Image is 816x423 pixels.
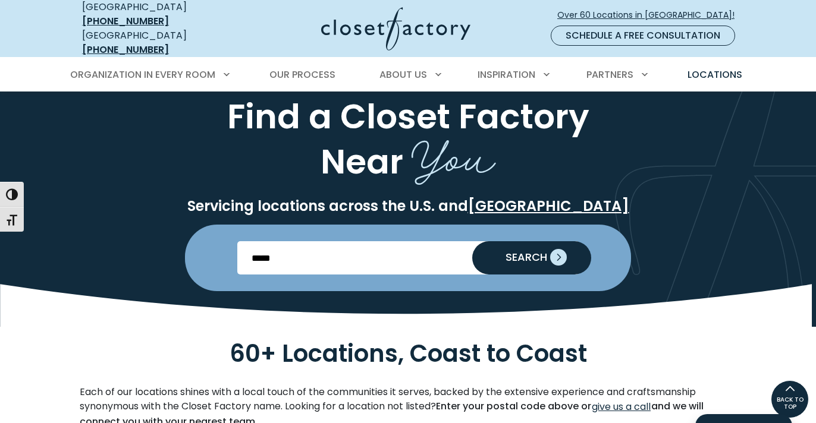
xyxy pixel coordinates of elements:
[80,197,736,215] p: Servicing locations across the U.S. and
[472,241,591,274] button: Search our Nationwide Locations
[321,138,403,185] span: Near
[586,68,633,81] span: Partners
[551,26,735,46] a: Schedule a Free Consultation
[82,14,169,28] a: [PHONE_NUMBER]
[227,92,589,140] span: Find a Closet Factory
[468,196,629,216] a: [GEOGRAPHIC_DATA]
[321,7,470,50] img: Closet Factory Logo
[771,396,808,411] span: BACK TO TOP
[557,9,744,21] span: Over 60 Locations in [GEOGRAPHIC_DATA]!
[478,68,535,81] span: Inspiration
[591,399,651,415] a: give us a call
[771,380,809,418] a: BACK TO TOP
[496,252,547,263] span: SEARCH
[62,58,754,91] nav: Primary Menu
[82,29,228,57] div: [GEOGRAPHIC_DATA]
[379,68,427,81] span: About Us
[557,5,745,26] a: Over 60 Locations in [GEOGRAPHIC_DATA]!
[269,68,335,81] span: Our Process
[70,68,215,81] span: Organization in Every Room
[412,118,496,189] span: You
[82,43,169,56] a: [PHONE_NUMBER]
[230,337,587,371] span: 60+ Locations, Coast to Coast
[237,241,579,274] input: Enter Postal Code
[688,68,742,81] span: Locations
